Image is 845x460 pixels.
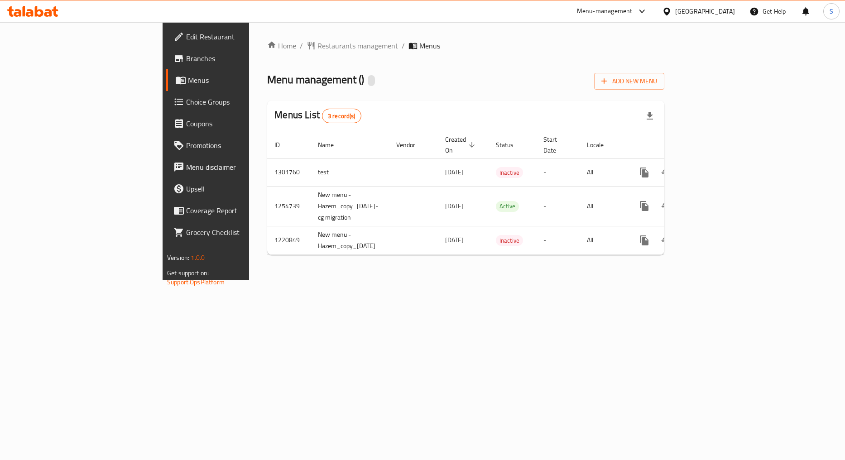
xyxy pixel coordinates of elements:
a: Promotions [166,134,304,156]
a: Coverage Report [166,200,304,221]
span: Vendor [396,139,427,150]
nav: breadcrumb [267,40,664,51]
button: more [634,162,655,183]
div: Inactive [496,167,523,178]
span: [DATE] [445,234,464,246]
td: New menu - Hazem_copy_[DATE]-cg migration [311,186,389,226]
span: Inactive [496,168,523,178]
span: Branches [186,53,297,64]
a: Edit Restaurant [166,26,304,48]
div: Menu-management [577,6,633,17]
td: - [536,226,580,254]
div: Total records count [322,109,361,123]
a: Choice Groups [166,91,304,113]
td: test [311,158,389,186]
button: Change Status [655,195,677,217]
span: Start Date [543,134,569,156]
span: Version: [167,252,189,264]
span: Add New Menu [601,76,657,87]
span: Status [496,139,525,150]
span: Menus [188,75,297,86]
span: 3 record(s) [322,112,361,120]
td: All [580,158,626,186]
span: Edit Restaurant [186,31,297,42]
span: Upsell [186,183,297,194]
span: Coupons [186,118,297,129]
span: Locale [587,139,615,150]
a: Menus [166,69,304,91]
span: Menu disclaimer [186,162,297,172]
span: Inactive [496,235,523,246]
td: - [536,186,580,226]
a: Restaurants management [307,40,398,51]
span: Get support on: [167,267,209,279]
span: Active [496,201,519,211]
span: [DATE] [445,166,464,178]
button: more [634,195,655,217]
span: Grocery Checklist [186,227,297,238]
span: Coverage Report [186,205,297,216]
h2: Menus List [274,108,361,123]
span: Menu management ( ) [267,69,364,90]
button: Add New Menu [594,73,664,90]
a: Upsell [166,178,304,200]
div: Export file [639,105,661,127]
span: Choice Groups [186,96,297,107]
span: [DATE] [445,200,464,212]
th: Actions [626,131,728,159]
span: Restaurants management [317,40,398,51]
span: 1.0.0 [191,252,205,264]
button: Change Status [655,230,677,251]
table: enhanced table [267,131,728,255]
a: Coupons [166,113,304,134]
span: Menus [419,40,440,51]
td: All [580,186,626,226]
td: - [536,158,580,186]
div: [GEOGRAPHIC_DATA] [675,6,735,16]
a: Branches [166,48,304,69]
a: Menu disclaimer [166,156,304,178]
span: Name [318,139,346,150]
span: S [830,6,833,16]
button: Change Status [655,162,677,183]
li: / [402,40,405,51]
span: Created On [445,134,478,156]
td: All [580,226,626,254]
a: Support.OpsPlatform [167,276,225,288]
a: Grocery Checklist [166,221,304,243]
button: more [634,230,655,251]
div: Active [496,201,519,212]
span: ID [274,139,292,150]
td: New menu - Hazem_copy_[DATE] [311,226,389,254]
span: Promotions [186,140,297,151]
